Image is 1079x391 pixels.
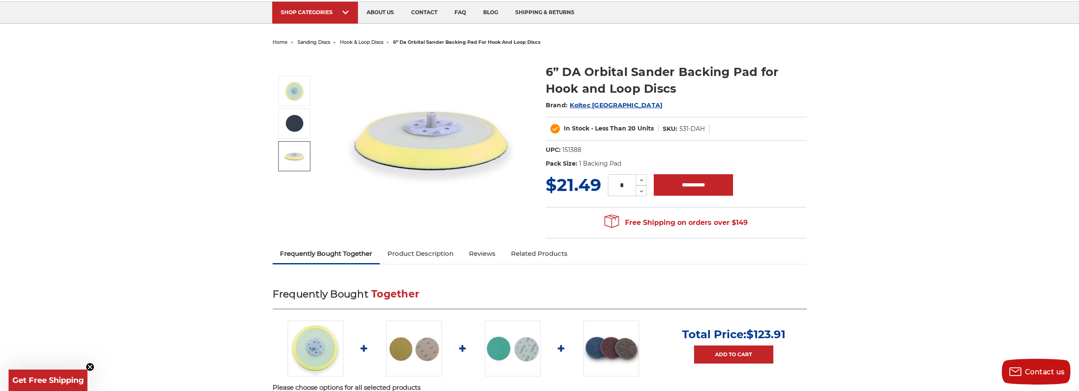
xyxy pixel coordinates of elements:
div: SHOP CATEGORIES [281,9,349,15]
a: contact [403,2,446,24]
span: In Stock [564,124,589,132]
a: hook & loop discs [340,39,383,45]
span: Brand: [546,101,568,109]
span: $123.91 [746,327,785,341]
img: 6” DA Orbital Sander Backing Pad for Hook and Loop Discs [284,145,305,167]
p: Total Price: [682,327,785,341]
a: home [273,39,288,45]
dd: 151388 [562,145,581,155]
img: 6” DA Orbital Sander Backing Pad for Hook and Loop Discs [284,80,305,102]
a: Frequently Bought Together [273,244,380,263]
a: Add to Cart [694,346,773,364]
button: Contact us [1002,359,1070,385]
span: 6” da orbital sander backing pad for hook and loop discs [393,39,541,45]
dt: UPC: [546,145,561,155]
span: 20 [628,124,636,132]
dt: SKU: [663,124,677,133]
dd: 531-DAH [679,124,705,133]
span: - Less Than [591,124,626,132]
span: Contact us [1025,368,1065,376]
h1: 6” DA Orbital Sander Backing Pad for Hook and Loop Discs [546,64,807,97]
img: 6” DA Orbital Sander Backing Pad for Hook and Loop Discs [284,113,305,134]
a: blog [475,2,507,24]
img: 6” DA Orbital Sander Backing Pad for Hook and Loop Discs [346,55,517,226]
a: sanding discs [298,39,330,45]
dt: Pack Size: [546,159,577,168]
a: Koltec [GEOGRAPHIC_DATA] [570,101,662,109]
span: Free Shipping on orders over $149 [604,214,748,231]
div: Get Free ShippingClose teaser [9,370,87,391]
dd: 1 Backing Pad [579,159,621,168]
span: $21.49 [546,174,601,195]
button: Close teaser [86,363,94,371]
img: 6” DA Orbital Sander Backing Pad for Hook and Loop Discs [288,321,343,376]
span: Units [637,124,654,132]
span: Get Free Shipping [12,376,84,385]
a: faq [446,2,475,24]
a: about us [358,2,403,24]
a: Reviews [461,244,503,263]
span: Frequently Bought [273,288,368,300]
a: Product Description [380,244,461,263]
a: Related Products [503,244,575,263]
a: shipping & returns [507,2,583,24]
span: Together [371,288,419,300]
